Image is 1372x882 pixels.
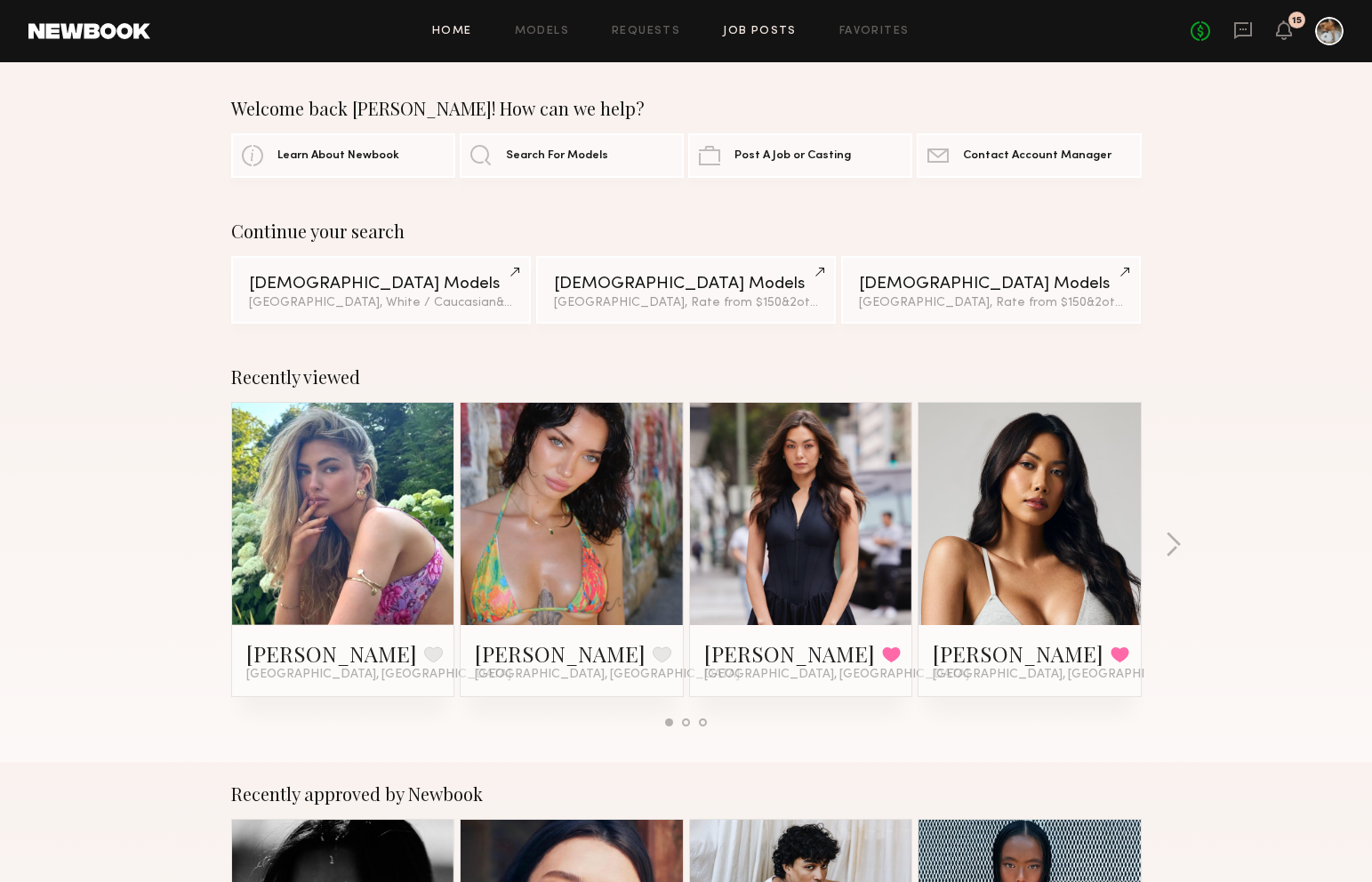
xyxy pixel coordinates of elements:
[839,26,910,37] a: Favorites
[246,639,417,668] a: [PERSON_NAME]
[246,668,511,682] span: [GEOGRAPHIC_DATA], [GEOGRAPHIC_DATA]
[554,276,818,293] div: [DEMOGRAPHIC_DATA] Models
[249,276,513,293] div: [DEMOGRAPHIC_DATA] Models
[249,297,513,309] div: [GEOGRAPHIC_DATA], White / Caucasian
[496,297,573,309] span: & 1 other filter
[1087,297,1172,309] span: & 2 other filter s
[933,639,1103,668] a: [PERSON_NAME]
[475,639,646,668] a: [PERSON_NAME]
[475,668,740,682] span: [GEOGRAPHIC_DATA], [GEOGRAPHIC_DATA]
[704,639,875,668] a: [PERSON_NAME]
[277,150,399,162] span: Learn About Newbook
[688,133,912,178] a: Post A Job or Casting
[782,297,867,309] span: & 2 other filter s
[554,297,818,309] div: [GEOGRAPHIC_DATA], Rate from $150
[231,133,455,178] a: Learn About Newbook
[933,668,1198,682] span: [GEOGRAPHIC_DATA], [GEOGRAPHIC_DATA]
[859,276,1123,293] div: [DEMOGRAPHIC_DATA] Models
[432,26,472,37] a: Home
[460,133,684,178] a: Search For Models
[1292,16,1302,26] div: 15
[515,26,569,37] a: Models
[612,26,680,37] a: Requests
[536,256,836,324] a: [DEMOGRAPHIC_DATA] Models[GEOGRAPHIC_DATA], Rate from $150&2other filters
[231,366,1142,388] div: Recently viewed
[704,668,969,682] span: [GEOGRAPHIC_DATA], [GEOGRAPHIC_DATA]
[917,133,1141,178] a: Contact Account Manager
[231,783,1142,805] div: Recently approved by Newbook
[506,150,608,162] span: Search For Models
[231,256,531,324] a: [DEMOGRAPHIC_DATA] Models[GEOGRAPHIC_DATA], White / Caucasian&1other filter
[723,26,797,37] a: Job Posts
[734,150,851,162] span: Post A Job or Casting
[231,98,1142,119] div: Welcome back [PERSON_NAME]! How can we help?
[841,256,1141,324] a: [DEMOGRAPHIC_DATA] Models[GEOGRAPHIC_DATA], Rate from $150&2other filters
[859,297,1123,309] div: [GEOGRAPHIC_DATA], Rate from $150
[231,220,1142,242] div: Continue your search
[963,150,1111,162] span: Contact Account Manager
